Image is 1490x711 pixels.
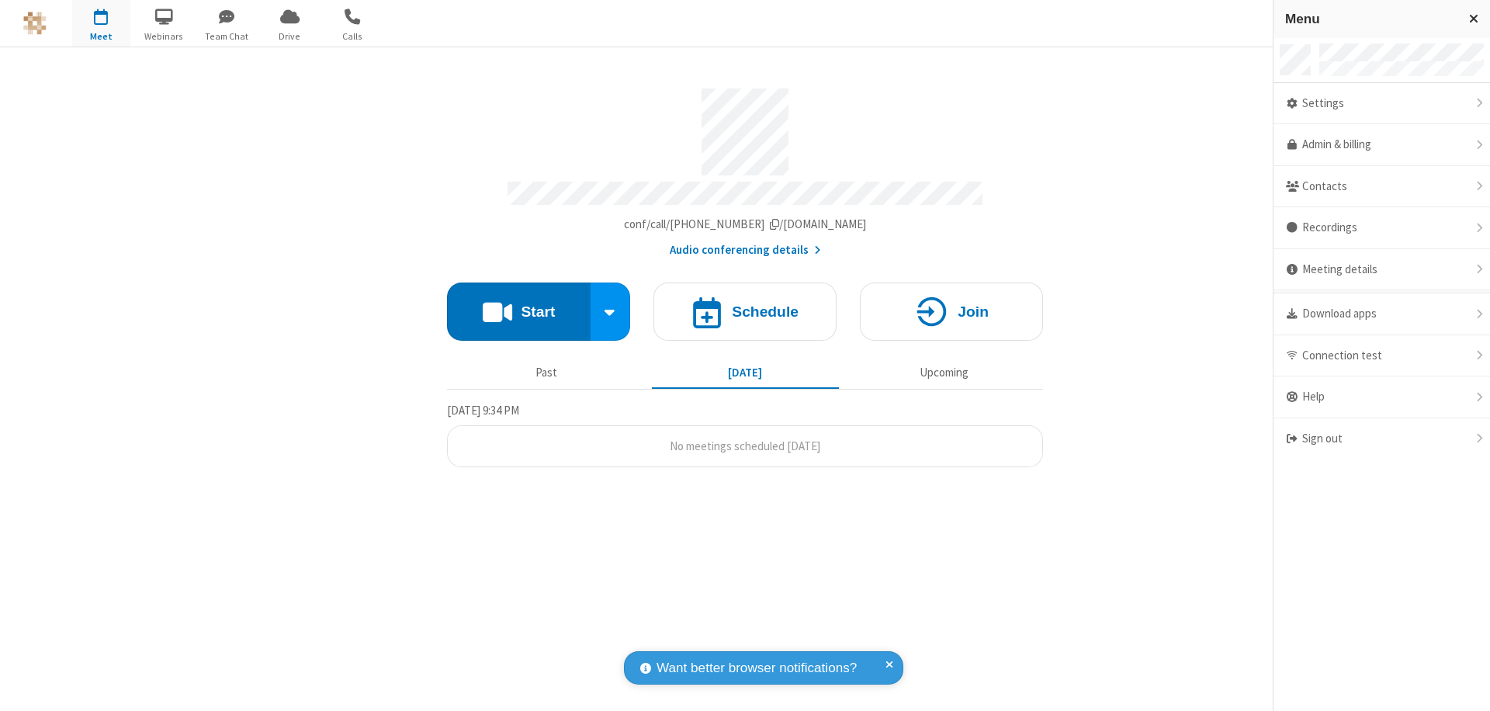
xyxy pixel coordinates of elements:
img: QA Selenium DO NOT DELETE OR CHANGE [23,12,47,35]
span: Copy my meeting room link [624,217,867,231]
button: Start [447,283,591,341]
div: Recordings [1273,207,1490,249]
section: Today's Meetings [447,401,1043,468]
h4: Schedule [732,304,799,319]
button: Copy my meeting room linkCopy my meeting room link [624,216,867,234]
span: Calls [324,29,382,43]
div: Help [1273,376,1490,418]
a: Admin & billing [1273,124,1490,166]
span: [DATE] 9:34 PM [447,403,519,418]
button: Join [860,283,1043,341]
span: Team Chat [198,29,256,43]
span: Webinars [135,29,193,43]
span: Want better browser notifications? [657,658,857,678]
div: Contacts [1273,166,1490,208]
h4: Join [958,304,989,319]
button: Past [453,358,640,387]
button: Upcoming [851,358,1038,387]
h4: Start [521,304,555,319]
button: Audio conferencing details [670,241,821,259]
span: No meetings scheduled [DATE] [670,439,820,453]
div: Start conference options [591,283,631,341]
span: Drive [261,29,319,43]
span: Meet [72,29,130,43]
div: Download apps [1273,293,1490,335]
div: Connection test [1273,335,1490,377]
button: [DATE] [652,358,839,387]
div: Meeting details [1273,249,1490,291]
h3: Menu [1285,12,1455,26]
div: Settings [1273,83,1490,125]
button: Schedule [653,283,837,341]
section: Account details [447,77,1043,259]
div: Sign out [1273,418,1490,460]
